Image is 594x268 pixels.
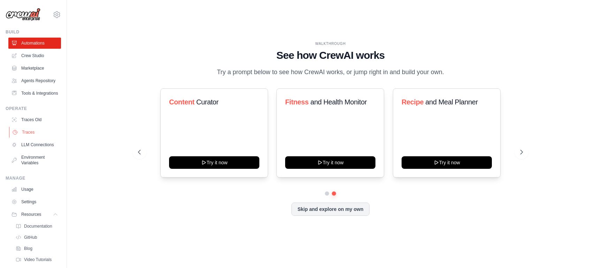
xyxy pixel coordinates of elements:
a: Tools & Integrations [8,88,61,99]
a: Settings [8,196,61,207]
span: Content [169,98,195,106]
button: Resources [8,209,61,220]
button: Skip and explore on my own [291,203,369,216]
div: Build [6,29,61,35]
a: Usage [8,184,61,195]
span: Resources [21,212,41,217]
span: Fitness [285,98,309,106]
span: Blog [24,246,32,251]
span: Recipe [402,98,424,106]
span: Curator [196,98,219,106]
a: Traces Old [8,114,61,125]
a: GitHub [13,232,61,242]
button: Try it now [169,156,259,169]
a: Marketplace [8,63,61,74]
a: Video Tutorials [13,255,61,265]
span: and Meal Planner [425,98,478,106]
img: Logo [6,8,40,21]
a: Environment Variables [8,152,61,168]
button: Try it now [402,156,492,169]
div: Manage [6,175,61,181]
a: Blog [13,244,61,253]
h1: See how CrewAI works [138,49,523,62]
a: Documentation [13,221,61,231]
a: Automations [8,38,61,49]
a: Traces [9,127,62,138]
div: Operate [6,106,61,111]
span: and Health Monitor [311,98,367,106]
a: LLM Connections [8,139,61,150]
span: Documentation [24,223,52,229]
span: Video Tutorials [24,257,52,262]
span: GitHub [24,235,37,240]
button: Try it now [285,156,375,169]
a: Agents Repository [8,75,61,86]
div: WALKTHROUGH [138,41,523,46]
p: Try a prompt below to see how CrewAI works, or jump right in and build your own. [213,67,448,77]
a: Crew Studio [8,50,61,61]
